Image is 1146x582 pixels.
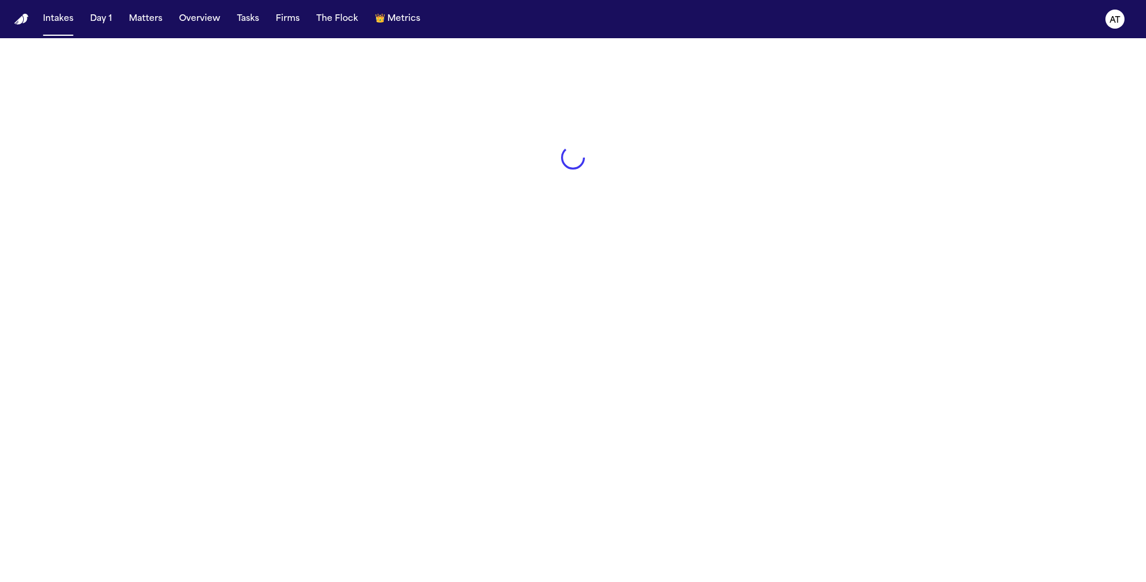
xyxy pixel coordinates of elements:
button: Day 1 [85,8,117,30]
button: Overview [174,8,225,30]
img: Finch Logo [14,14,29,25]
button: crownMetrics [370,8,425,30]
button: Tasks [232,8,264,30]
button: The Flock [312,8,363,30]
button: Intakes [38,8,78,30]
button: Matters [124,8,167,30]
a: Home [14,14,29,25]
button: Firms [271,8,304,30]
